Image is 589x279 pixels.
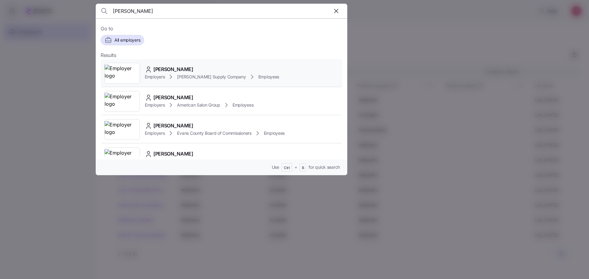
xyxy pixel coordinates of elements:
[101,25,342,32] span: Go to
[294,164,297,170] span: +
[177,130,251,136] span: Evans County Board of Commissioners
[101,35,144,45] button: All employers
[177,102,220,108] span: American Salon Group
[284,165,290,171] span: Ctrl
[264,130,285,136] span: Employees
[258,74,279,80] span: Employees
[114,37,140,43] span: All employers
[105,93,140,110] img: Employer logo
[302,165,304,171] span: B
[145,130,165,136] span: Employers
[153,66,193,73] span: [PERSON_NAME]
[233,102,253,108] span: Employees
[105,149,140,166] img: Employer logo
[177,74,246,80] span: [PERSON_NAME] Supply Company
[272,164,279,170] span: Use
[153,94,193,101] span: [PERSON_NAME]
[105,65,140,82] img: Employer logo
[153,122,193,130] span: [PERSON_NAME]
[105,121,140,138] img: Employer logo
[145,74,165,80] span: Employers
[309,164,340,170] span: for quick search
[153,150,193,158] span: [PERSON_NAME]
[145,102,165,108] span: Employers
[101,51,116,59] span: Results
